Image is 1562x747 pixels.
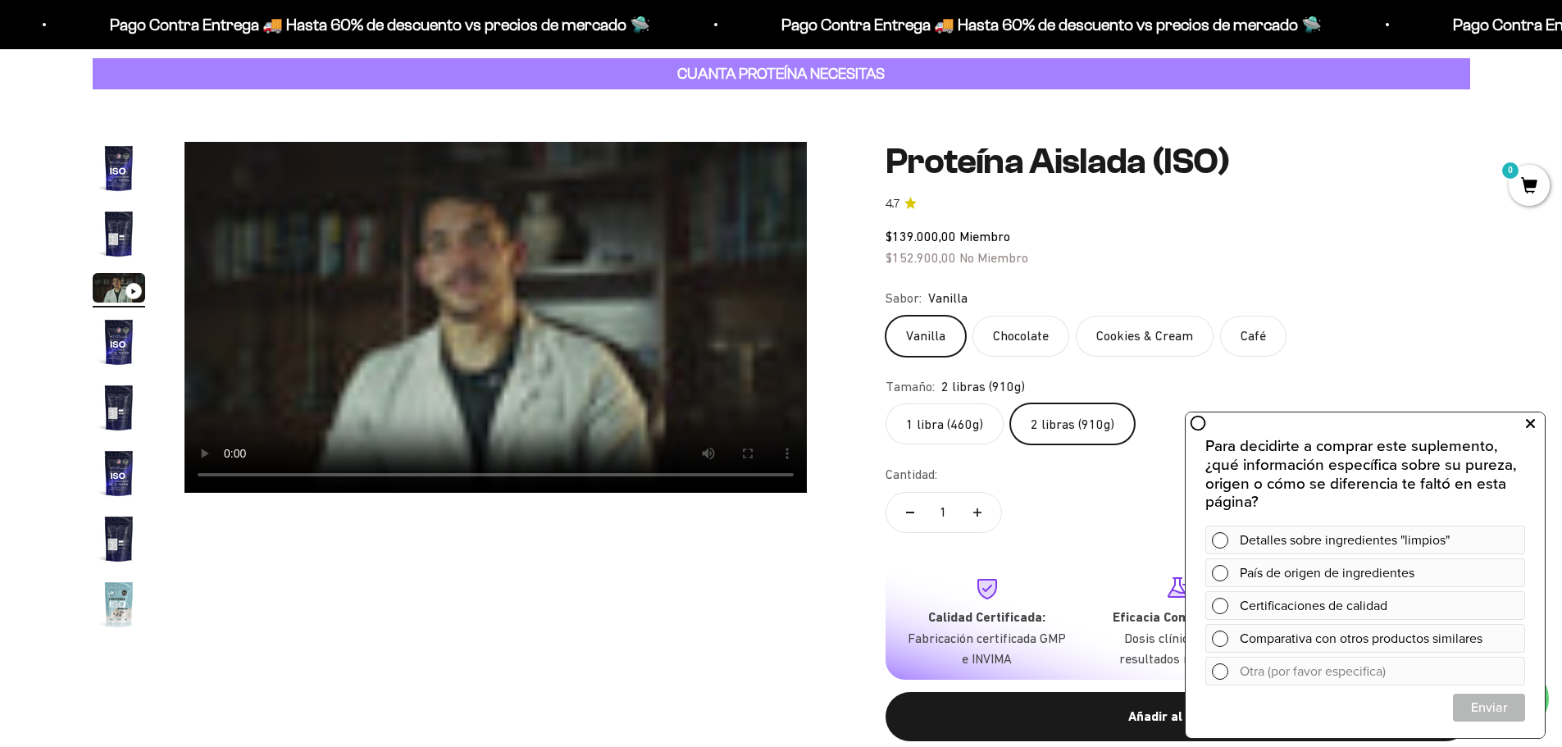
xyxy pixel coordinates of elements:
button: Aumentar cantidad [954,493,1001,532]
span: Vanilla [928,288,968,309]
span: $152.900,00 [886,250,956,265]
a: 4.74.7 de 5.0 estrellas [886,195,1470,213]
strong: Eficacia Comprobada: [1113,609,1243,625]
p: Dosis clínicas para resultados máximos [1095,628,1259,670]
img: Proteína Aislada (ISO) [93,316,145,368]
button: Ir al artículo 1 [93,142,145,199]
video: Proteína Aislada (ISO) [184,142,807,493]
div: Añadir al carrito [918,706,1437,727]
p: Fabricación certificada GMP e INVIMA [905,628,1069,670]
span: No Miembro [959,250,1028,265]
h1: Proteína Aislada (ISO) [886,142,1470,181]
span: 2 libras (910g) [941,376,1025,398]
strong: Calidad Certificada: [928,609,1045,625]
strong: CUANTA PROTEÍNA NECESITAS [677,65,885,82]
img: Proteína Aislada (ISO) [93,447,145,499]
img: Proteína Aislada (ISO) [93,207,145,260]
button: Ir al artículo 3 [93,273,145,307]
button: Ir al artículo 4 [93,316,145,373]
button: Reducir cantidad [886,493,934,532]
img: Proteína Aislada (ISO) [93,578,145,631]
a: 0 [1509,178,1550,196]
mark: 0 [1501,161,1520,180]
legend: Tamaño: [886,376,935,398]
img: Proteína Aislada (ISO) [93,512,145,565]
span: 4.7 [886,195,899,213]
iframe: zigpoll-iframe [1186,411,1545,738]
legend: Sabor: [886,288,922,309]
p: Pago Contra Entrega 🚚 Hasta 60% de descuento vs precios de mercado 🛸 [777,11,1318,38]
button: Ir al artículo 7 [93,512,145,570]
button: Añadir al carrito [886,692,1470,741]
img: Proteína Aislada (ISO) [93,142,145,194]
label: Cantidad: [886,464,937,485]
p: Pago Contra Entrega 🚚 Hasta 60% de descuento vs precios de mercado 🛸 [106,11,646,38]
button: Ir al artículo 8 [93,578,145,635]
span: Miembro [959,229,1010,244]
button: Ir al artículo 5 [93,381,145,439]
button: Ir al artículo 6 [93,447,145,504]
img: Proteína Aislada (ISO) [93,381,145,434]
span: $139.000,00 [886,229,956,244]
button: Ir al artículo 2 [93,207,145,265]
